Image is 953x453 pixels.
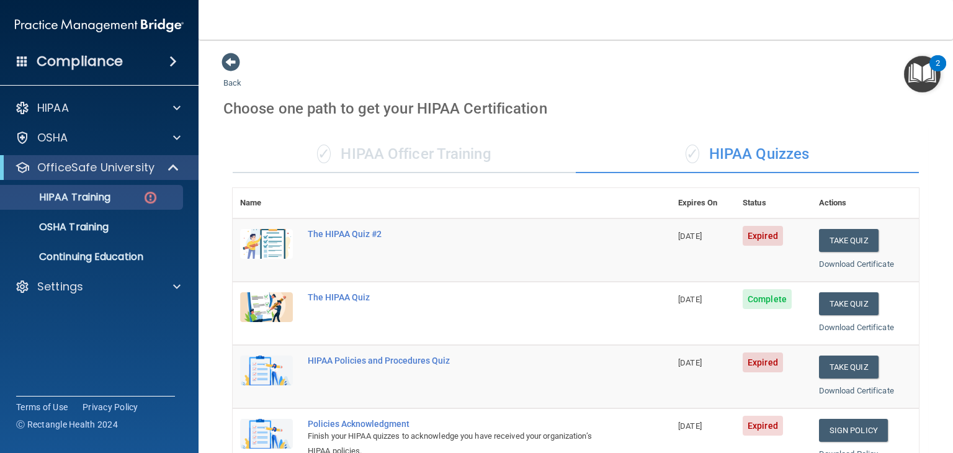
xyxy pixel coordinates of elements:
span: [DATE] [678,358,702,367]
span: Ⓒ Rectangle Health 2024 [16,418,118,431]
div: The HIPAA Quiz [308,292,609,302]
div: HIPAA Quizzes [576,136,919,173]
span: ✓ [317,145,331,163]
th: Status [735,188,812,218]
h4: Compliance [37,53,123,70]
span: Expired [743,352,783,372]
img: danger-circle.6113f641.png [143,190,158,205]
span: [DATE] [678,295,702,304]
a: Download Certificate [819,386,894,395]
p: HIPAA [37,101,69,115]
th: Actions [812,188,919,218]
p: Continuing Education [8,251,177,263]
button: Take Quiz [819,356,879,379]
p: Settings [37,279,83,294]
p: HIPAA Training [8,191,110,204]
img: PMB logo [15,13,184,38]
div: 2 [936,63,940,79]
p: OSHA [37,130,68,145]
span: [DATE] [678,421,702,431]
span: [DATE] [678,231,702,241]
a: Download Certificate [819,259,894,269]
th: Expires On [671,188,735,218]
div: The HIPAA Quiz #2 [308,229,609,239]
div: HIPAA Policies and Procedures Quiz [308,356,609,366]
span: ✓ [686,145,699,163]
span: Expired [743,226,783,246]
div: Policies Acknowledgment [308,419,609,429]
p: OSHA Training [8,221,109,233]
div: Choose one path to get your HIPAA Certification [223,91,928,127]
a: Privacy Policy [83,401,138,413]
a: HIPAA [15,101,181,115]
th: Name [233,188,300,218]
a: OSHA [15,130,181,145]
button: Take Quiz [819,229,879,252]
div: HIPAA Officer Training [233,136,576,173]
a: Back [223,63,241,87]
a: Terms of Use [16,401,68,413]
span: Complete [743,289,792,309]
a: Download Certificate [819,323,894,332]
p: OfficeSafe University [37,160,154,175]
button: Take Quiz [819,292,879,315]
span: Expired [743,416,783,436]
a: Sign Policy [819,419,888,442]
a: OfficeSafe University [15,160,180,175]
button: Open Resource Center, 2 new notifications [904,56,941,92]
a: Settings [15,279,181,294]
